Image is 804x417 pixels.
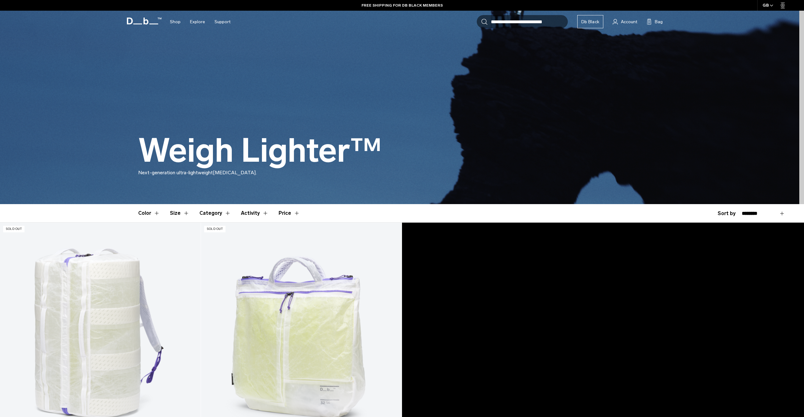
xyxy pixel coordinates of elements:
[204,226,225,232] p: Sold Out
[647,18,663,25] button: Bag
[138,133,382,169] h1: Weigh Lighter™
[3,226,24,232] p: Sold Out
[170,204,189,222] button: Toggle Filter
[170,11,181,33] a: Shop
[213,170,257,176] span: [MEDICAL_DATA].
[199,204,231,222] button: Toggle Filter
[138,204,160,222] button: Toggle Filter
[577,15,603,28] a: Db Black
[655,19,663,25] span: Bag
[613,18,637,25] a: Account
[138,170,213,176] span: Next-generation ultra-lightweight
[215,11,231,33] a: Support
[621,19,637,25] span: Account
[361,3,443,8] a: FREE SHIPPING FOR DB BLACK MEMBERS
[190,11,205,33] a: Explore
[165,11,235,33] nav: Main Navigation
[279,204,300,222] button: Toggle Price
[241,204,269,222] button: Toggle Filter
